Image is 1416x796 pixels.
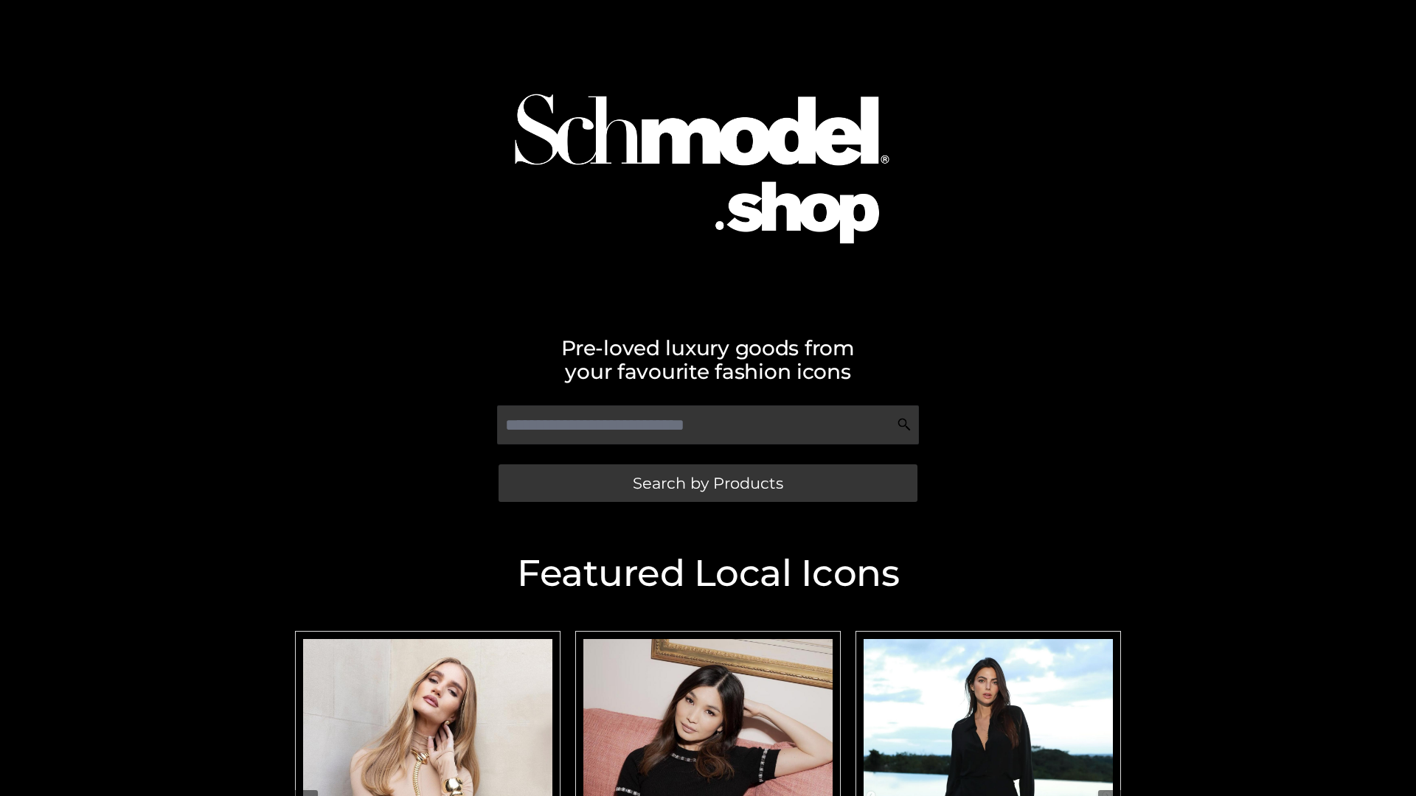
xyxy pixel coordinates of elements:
h2: Pre-loved luxury goods from your favourite fashion icons [288,336,1128,383]
h2: Featured Local Icons​ [288,555,1128,592]
a: Search by Products [499,464,917,502]
span: Search by Products [633,475,783,491]
img: Search Icon [897,417,912,432]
